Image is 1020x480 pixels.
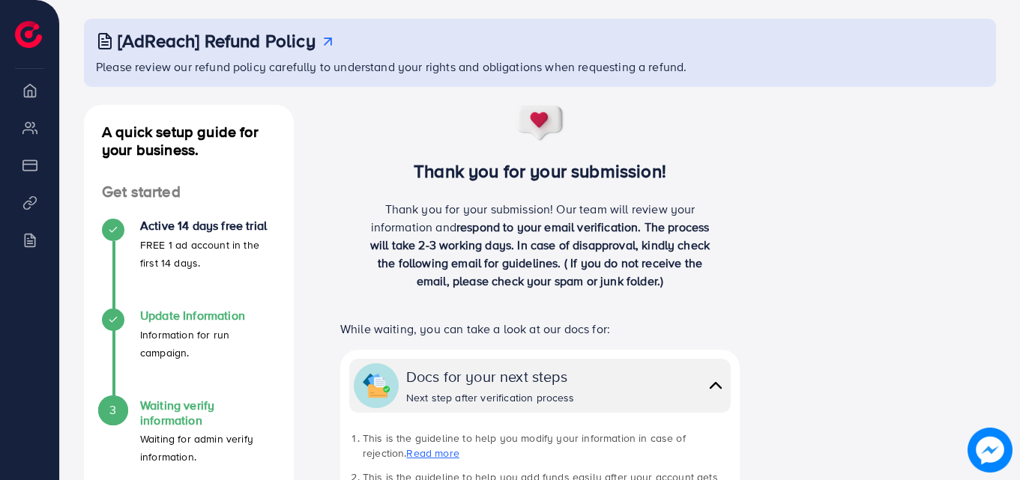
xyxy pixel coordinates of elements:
[140,398,276,427] h4: Waiting verify information
[140,219,276,233] h4: Active 14 days free trial
[406,365,575,387] div: Docs for your next steps
[15,21,42,48] img: logo
[363,200,718,290] p: Thank you for your submission! Our team will review your information and
[363,372,390,399] img: collapse
[140,236,276,272] p: FREE 1 ad account in the first 14 days.
[84,219,294,309] li: Active 14 days free trial
[968,428,1012,472] img: image
[118,30,316,52] h3: [AdReach] Refund Policy
[140,309,276,323] h4: Update Information
[140,326,276,362] p: Information for run campaign.
[370,219,710,289] span: respond to your email verification. The process will take 2-3 working days. In case of disapprova...
[516,105,565,142] img: success
[318,160,762,182] h3: Thank you for your submission!
[363,431,731,461] li: This is the guideline to help you modify your information in case of rejection.
[340,320,740,338] p: While waiting, you can take a look at our docs for:
[406,446,459,461] a: Read more
[84,183,294,201] h4: Get started
[96,58,987,76] p: Please review our refund policy carefully to understand your rights and obligations when requesti...
[140,430,276,466] p: Waiting for admin verify information.
[406,390,575,405] div: Next step after verification process
[84,309,294,398] li: Update Information
[84,123,294,159] h4: A quick setup guide for your business.
[705,374,726,396] img: collapse
[109,401,116,419] span: 3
